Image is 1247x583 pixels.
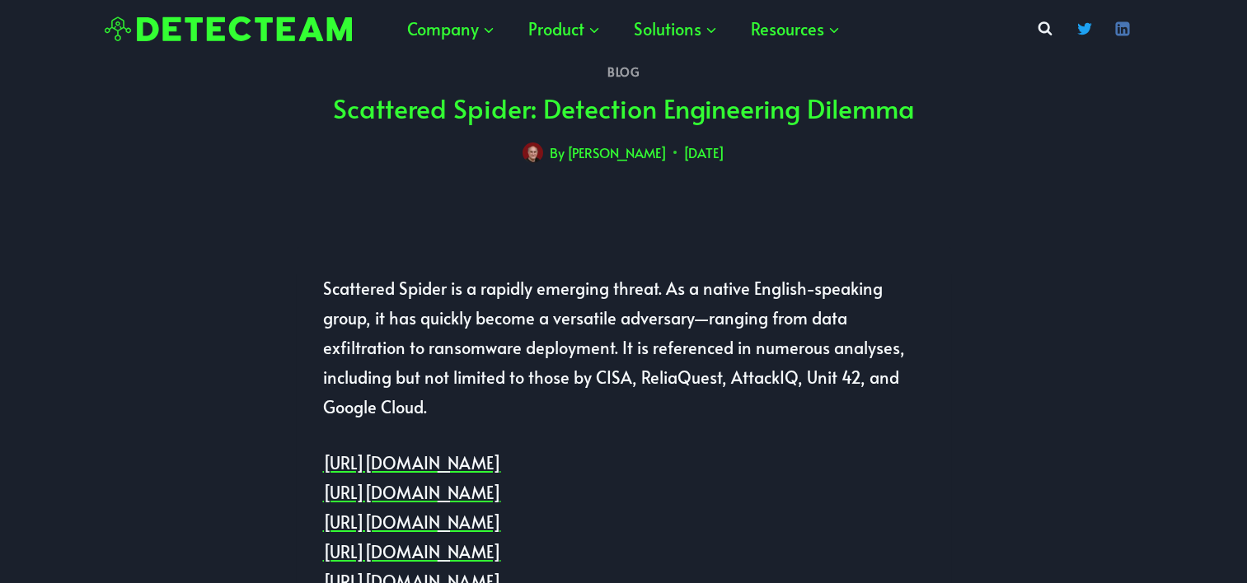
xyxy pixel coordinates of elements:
[617,4,734,54] a: Solutions
[391,4,512,54] a: Company
[1106,12,1139,45] a: Linkedin
[528,14,601,44] span: Product
[512,4,617,54] a: Product
[751,14,841,44] span: Resources
[323,511,501,534] a: [URL][DOMAIN_NAME]
[323,540,501,563] a: [URL][DOMAIN_NAME]
[550,141,565,165] span: By
[1030,14,1060,44] button: View Search Form
[333,88,915,128] h1: Scattered Spider: Detection Engineering Dilemma
[523,142,543,163] a: Author image
[105,16,352,42] img: Detecteam
[323,273,925,422] p: Scattered Spider is a rapidly emerging threat. As a native English-speaking group, it has quickly...
[323,481,501,504] a: [URL][DOMAIN_NAME]
[407,14,495,44] span: Company
[734,4,857,54] a: Resources
[683,141,724,165] time: [DATE]
[567,143,667,161] a: [PERSON_NAME]
[523,142,543,163] img: Avatar photo
[607,64,640,80] a: Blog
[323,451,501,474] a: [URL][DOMAIN_NAME]
[634,14,718,44] span: Solutions
[1068,12,1101,45] a: Twitter
[391,4,857,54] nav: Primary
